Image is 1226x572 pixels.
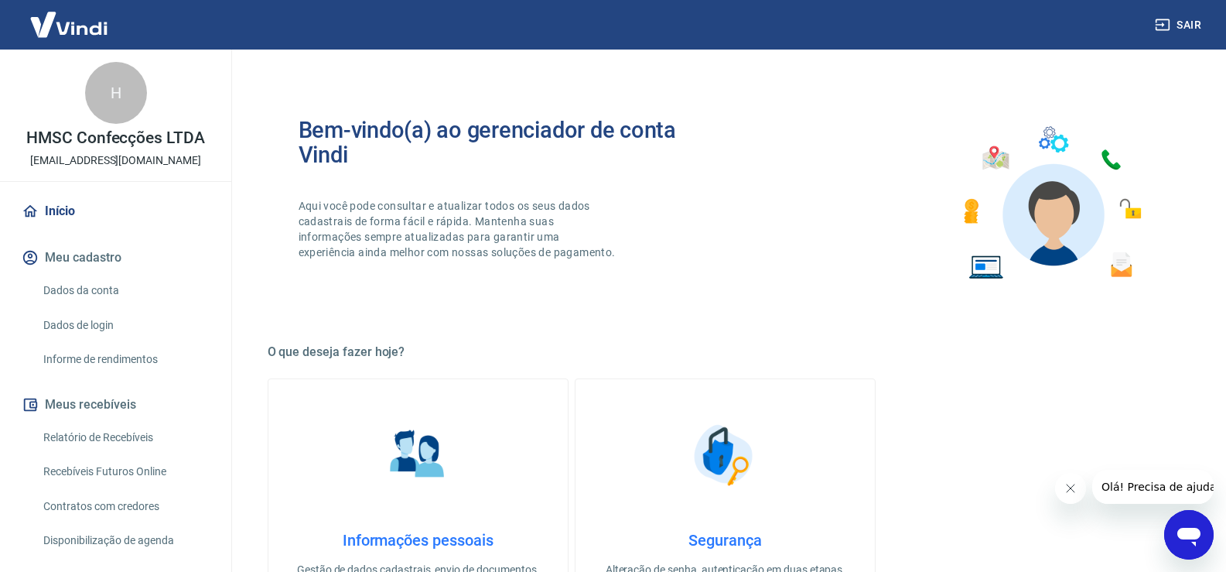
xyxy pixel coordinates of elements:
[26,130,205,146] p: HMSC Confecções LTDA
[1152,11,1207,39] button: Sair
[299,198,619,260] p: Aqui você pode consultar e atualizar todos os seus dados cadastrais de forma fácil e rápida. Mant...
[268,344,1183,360] h5: O que deseja fazer hoje?
[299,118,726,167] h2: Bem-vindo(a) ao gerenciador de conta Vindi
[37,422,213,454] a: Relatório de Recebíveis
[37,310,213,341] a: Dados de login
[85,62,147,124] div: H
[379,416,456,494] img: Informações pessoais
[950,118,1153,289] img: Imagem de um avatar masculino com diversos icones exemplificando as funcionalidades do gerenciado...
[19,241,213,275] button: Meu cadastro
[1055,473,1086,504] iframe: Fechar mensagem
[30,152,201,169] p: [EMAIL_ADDRESS][DOMAIN_NAME]
[37,344,213,375] a: Informe de rendimentos
[1164,510,1214,560] iframe: Botão para abrir a janela de mensagens
[37,525,213,557] a: Disponibilização de agenda
[37,456,213,488] a: Recebíveis Futuros Online
[1092,470,1214,504] iframe: Mensagem da empresa
[37,275,213,307] a: Dados da conta
[19,194,213,228] a: Início
[600,531,850,550] h4: Segurança
[19,1,119,48] img: Vindi
[37,491,213,522] a: Contratos com credores
[19,388,213,422] button: Meus recebíveis
[293,531,543,550] h4: Informações pessoais
[9,11,130,23] span: Olá! Precisa de ajuda?
[686,416,763,494] img: Segurança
